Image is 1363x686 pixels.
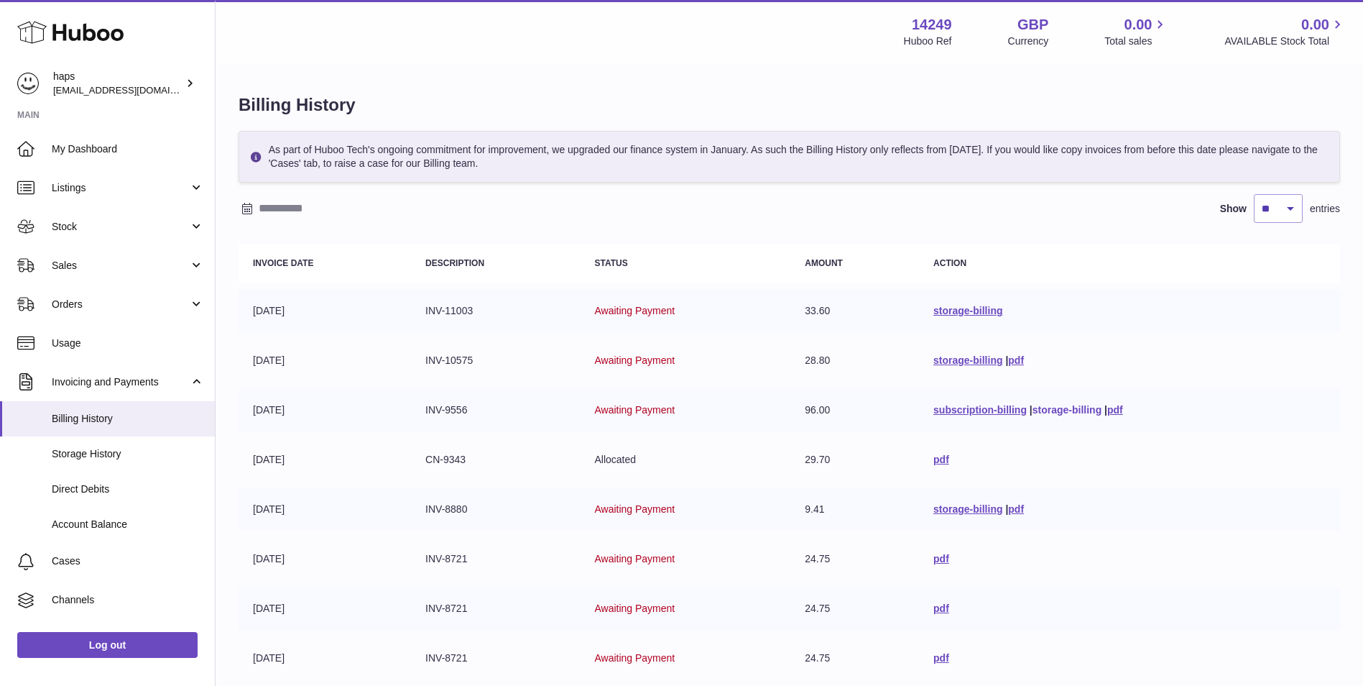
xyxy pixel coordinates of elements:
[239,290,411,332] td: [DATE]
[411,290,580,332] td: INV-11003
[1005,355,1008,366] span: |
[411,389,580,431] td: INV-9556
[933,553,949,564] a: pdf
[52,447,204,461] span: Storage History
[790,439,919,481] td: 29.70
[411,538,580,580] td: INV-8721
[52,554,204,568] span: Cases
[52,298,189,311] span: Orders
[594,652,675,664] span: Awaiting Payment
[904,35,952,48] div: Huboo Ref
[411,637,580,680] td: INV-8721
[411,587,580,630] td: INV-8721
[790,538,919,580] td: 24.75
[239,587,411,630] td: [DATE]
[1107,404,1123,416] a: pdf
[933,454,949,465] a: pdf
[425,258,484,268] strong: Description
[805,258,843,268] strong: Amount
[1032,404,1101,416] a: storage-billing
[1301,15,1329,35] span: 0.00
[790,637,919,680] td: 24.75
[53,70,182,97] div: haps
[594,603,675,614] span: Awaiting Payment
[790,339,919,382] td: 28.80
[253,258,313,268] strong: Invoice Date
[52,259,189,273] span: Sales
[239,488,411,531] td: [DATE]
[17,632,198,658] a: Log out
[790,290,919,332] td: 33.60
[52,220,189,234] span: Stock
[1224,35,1346,48] span: AVAILABLE Stock Total
[239,131,1340,183] div: As part of Huboo Tech's ongoing commitment for improvement, we upgraded our finance system in Jan...
[52,593,204,607] span: Channels
[594,258,627,268] strong: Status
[1104,15,1168,48] a: 0.00 Total sales
[790,389,919,431] td: 96.00
[933,305,1002,316] a: storage-billing
[17,73,39,94] img: internalAdmin-14249@internal.huboo.com
[933,603,949,614] a: pdf
[790,587,919,630] td: 24.75
[594,305,675,316] span: Awaiting Payment
[1030,404,1032,416] span: |
[239,439,411,481] td: [DATE]
[52,375,189,389] span: Invoicing and Payments
[52,518,204,531] span: Account Balance
[594,553,675,564] span: Awaiting Payment
[933,652,949,664] a: pdf
[933,258,966,268] strong: Action
[933,503,1002,515] a: storage-billing
[1008,503,1024,515] a: pdf
[1104,35,1168,48] span: Total sales
[52,483,204,496] span: Direct Debits
[1310,202,1340,216] span: entries
[52,181,189,195] span: Listings
[594,503,675,515] span: Awaiting Payment
[411,488,580,531] td: INV-8880
[933,404,1027,416] a: subscription-billing
[1220,202,1247,216] label: Show
[239,637,411,680] td: [DATE]
[411,439,580,481] td: CN-9343
[1008,355,1024,366] a: pdf
[594,454,636,465] span: Allocated
[52,337,204,350] span: Usage
[594,404,675,416] span: Awaiting Payment
[1017,15,1048,35] strong: GBP
[912,15,952,35] strong: 14249
[239,389,411,431] td: [DATE]
[239,538,411,580] td: [DATE]
[52,412,204,426] span: Billing History
[1104,404,1107,416] span: |
[53,84,211,96] span: [EMAIL_ADDRESS][DOMAIN_NAME]
[1124,15,1152,35] span: 0.00
[594,355,675,366] span: Awaiting Payment
[52,142,204,156] span: My Dashboard
[411,339,580,382] td: INV-10575
[239,93,1340,116] h1: Billing History
[1224,15,1346,48] a: 0.00 AVAILABLE Stock Total
[1008,35,1049,48] div: Currency
[1005,503,1008,515] span: |
[790,488,919,531] td: 9.41
[933,355,1002,366] a: storage-billing
[239,339,411,382] td: [DATE]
